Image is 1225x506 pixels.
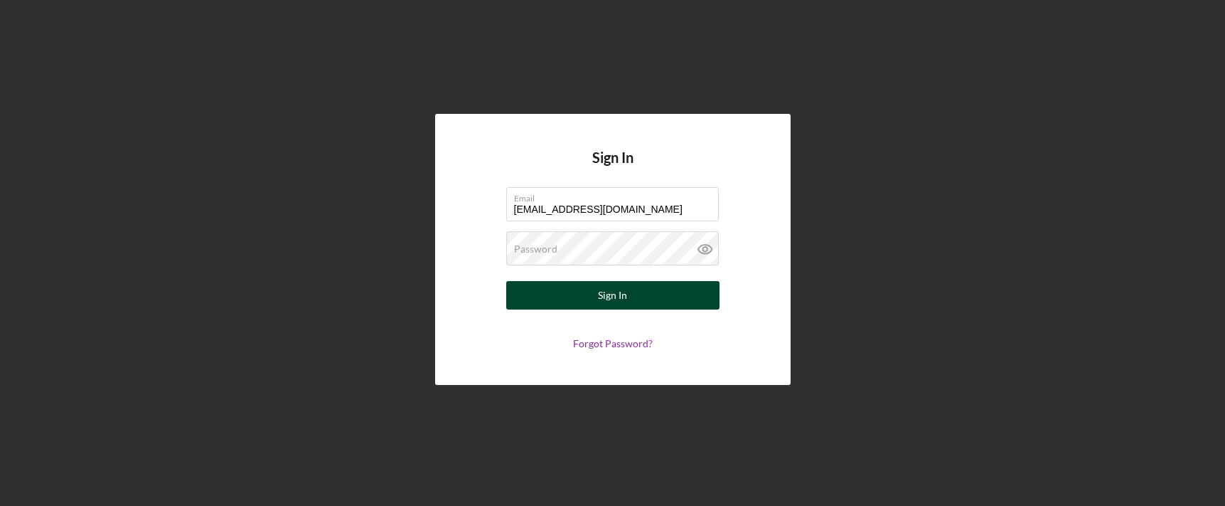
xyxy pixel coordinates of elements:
button: Sign In [506,281,720,310]
label: Email [514,188,719,204]
a: Forgot Password? [573,337,653,349]
label: Password [514,243,557,255]
h4: Sign In [592,149,633,187]
div: Sign In [598,281,627,310]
